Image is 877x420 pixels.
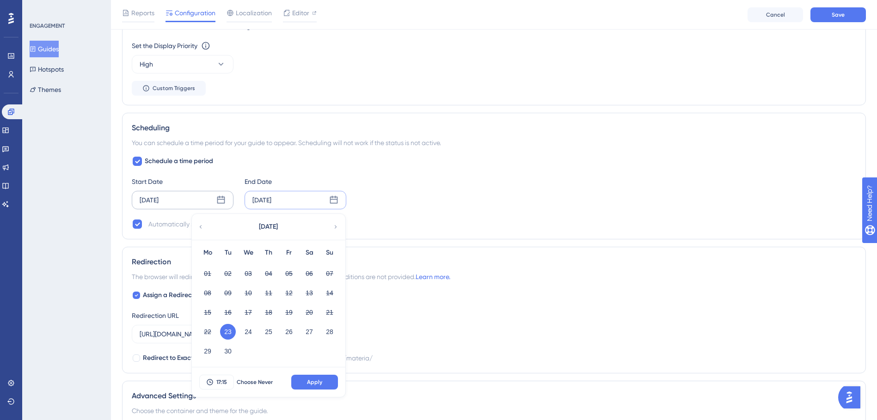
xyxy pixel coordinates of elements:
button: Hotspots [30,61,64,78]
button: 12 [281,285,297,301]
button: 27 [301,324,317,340]
div: [DATE] [140,195,159,206]
button: 08 [200,285,215,301]
button: 26 [281,324,297,340]
button: 14 [322,285,337,301]
span: Choose Never [237,378,273,386]
div: Redirection URL [132,310,179,321]
button: High [132,55,233,73]
span: [DATE] [259,221,278,232]
span: Custom Triggers [153,85,195,92]
span: Localization [236,7,272,18]
span: Editor [292,7,309,18]
button: 16 [220,304,236,320]
button: 09 [220,285,236,301]
button: 28 [322,324,337,340]
button: Apply [291,375,338,390]
div: Redirection [132,256,856,268]
div: Automatically set as “Inactive” when the scheduled period is over. [148,219,339,230]
button: 05 [281,266,297,281]
span: High [140,59,153,70]
div: Advanced Settings [132,390,856,402]
span: Schedule a time period [145,156,213,167]
input: https://www.example.com/ [140,329,288,339]
button: 21 [322,304,337,320]
button: 23 [220,324,236,340]
a: Learn more. [416,273,450,280]
span: Reports [131,7,154,18]
button: 06 [301,266,317,281]
button: 24 [240,324,256,340]
button: Cancel [748,7,803,22]
button: Custom Triggers [132,81,206,96]
span: Redirect to Exact URL [143,353,206,364]
button: 10 [240,285,256,301]
div: Set the Display Priority [132,40,197,51]
span: 17:15 [216,378,227,386]
button: 18 [261,304,276,320]
div: Choose the container and theme for the guide. [132,405,856,416]
div: Th [258,247,279,258]
div: ENGAGEMENT [30,22,65,30]
button: 22 [200,324,215,340]
button: 17 [240,304,256,320]
button: Themes [30,81,61,98]
button: 19 [281,304,297,320]
span: Save [832,11,845,18]
button: 17:15 [199,375,234,390]
div: Start Date [132,176,233,187]
button: Guides [30,41,59,57]
div: Sa [299,247,319,258]
button: 07 [322,266,337,281]
button: 04 [261,266,276,281]
div: Mo [197,247,218,258]
button: 02 [220,266,236,281]
div: Su [319,247,340,258]
button: Choose Never [234,375,276,390]
button: 13 [301,285,317,301]
button: 30 [220,343,236,359]
button: 03 [240,266,256,281]
button: [DATE] [222,218,314,236]
iframe: UserGuiding AI Assistant Launcher [838,383,866,411]
button: 20 [301,304,317,320]
button: 15 [200,304,215,320]
span: Cancel [766,11,785,18]
button: 29 [200,343,215,359]
div: Fr [279,247,299,258]
div: End Date [245,176,346,187]
button: 25 [261,324,276,340]
button: 11 [261,285,276,301]
div: Tu [218,247,238,258]
button: 01 [200,266,215,281]
span: Assign a Redirection URL [143,290,216,301]
div: Scheduling [132,122,856,134]
span: Apply [307,378,322,386]
span: Configuration [175,7,215,18]
span: The browser will redirect to the “Redirection URL” when the Targeting Conditions are not provided. [132,271,450,282]
div: You can schedule a time period for your guide to appear. Scheduling will not work if the status i... [132,137,856,148]
button: Save [810,7,866,22]
div: We [238,247,258,258]
div: [DATE] [252,195,271,206]
span: Need Help? [22,2,58,13]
